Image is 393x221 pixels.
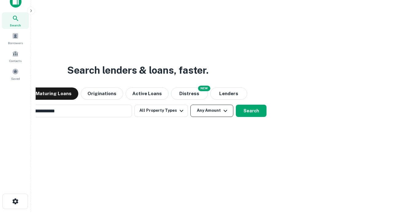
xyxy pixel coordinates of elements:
[236,105,267,117] button: Search
[126,87,169,100] button: Active Loans
[2,48,29,64] a: Contacts
[362,172,393,201] iframe: Chat Widget
[2,12,29,29] a: Search
[29,87,78,100] button: Maturing Loans
[134,105,188,117] button: All Property Types
[2,30,29,47] a: Borrowers
[210,87,247,100] button: Lenders
[11,76,20,81] span: Saved
[8,41,23,45] span: Borrowers
[9,58,21,63] span: Contacts
[190,105,233,117] button: Any Amount
[171,87,208,100] button: Search distressed loans with lien and other non-mortgage details.
[67,63,208,78] h3: Search lenders & loans, faster.
[198,86,210,91] div: NEW
[81,87,123,100] button: Originations
[10,23,21,28] span: Search
[2,66,29,82] a: Saved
